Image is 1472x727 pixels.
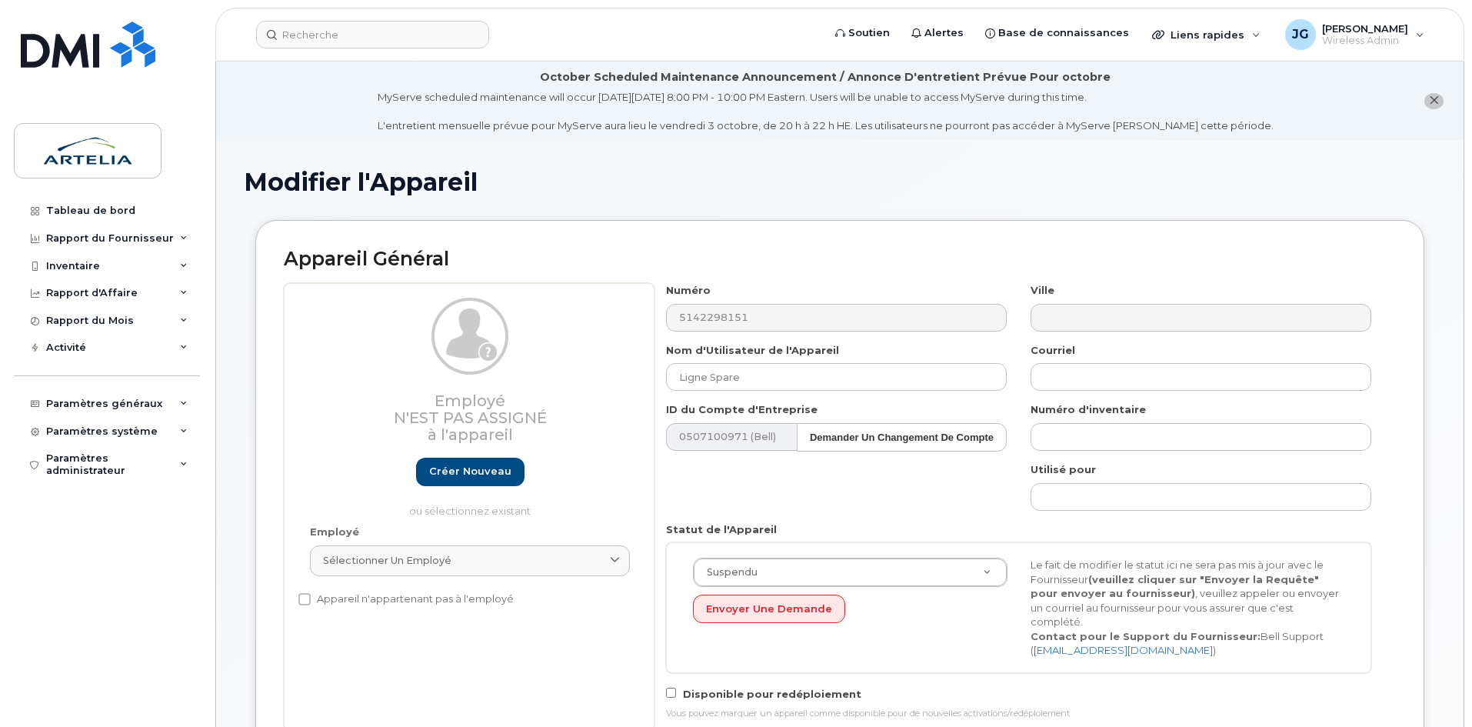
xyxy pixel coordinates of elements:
label: Nom d'Utilisateur de l'Appareil [666,343,839,358]
span: N'est pas assigné [394,409,547,427]
a: Sélectionner un employé [310,545,630,576]
a: Suspendu [694,559,1007,586]
a: Créer nouveau [416,458,525,486]
label: Utilisé pour [1031,462,1096,477]
label: Numéro [666,283,711,298]
h2: Appareil Général [284,248,1396,270]
div: Vous pouvez marquer un appareil comme disponible pour de nouvelles activations/redéploiement [666,708,1371,720]
label: Statut de l'Appareil [666,522,777,537]
h1: Modifier l'Appareil [244,168,1436,195]
input: Appareil n'appartenant pas à l'employé [298,593,311,605]
span: Disponible pour redéploiement [683,688,861,700]
button: close notification [1424,93,1444,109]
label: Numéro d'inventaire [1031,402,1146,417]
label: Courriel [1031,343,1075,358]
h3: Employé [310,392,630,443]
label: Appareil n'appartenant pas à l'employé [298,590,514,609]
button: Demander un Changement de Compte [797,423,1007,452]
label: ID du Compte d'Entreprise [666,402,818,417]
p: ou sélectionnez existant [310,504,630,519]
a: [EMAIL_ADDRESS][DOMAIN_NAME] [1034,644,1213,656]
span: à l'appareil [428,425,513,444]
label: Ville [1031,283,1054,298]
span: Sélectionner un employé [323,553,451,568]
label: Employé [310,525,359,539]
strong: (veuillez cliquer sur "Envoyer la Requête" pour envoyer au fournisseur) [1031,573,1319,600]
strong: Contact pour le Support du Fournisseur: [1031,630,1261,642]
div: MyServe scheduled maintenance will occur [DATE][DATE] 8:00 PM - 10:00 PM Eastern. Users will be u... [378,90,1274,133]
button: Envoyer une Demande [693,595,845,623]
div: October Scheduled Maintenance Announcement / Annonce D'entretient Prévue Pour octobre [540,69,1111,85]
input: Disponible pour redéploiement [666,688,676,698]
div: Le fait de modifier le statut ici ne sera pas mis à jour avec le Fournisseur , veuillez appeler o... [1019,558,1357,658]
span: Suspendu [698,565,758,579]
strong: Demander un Changement de Compte [810,432,994,443]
